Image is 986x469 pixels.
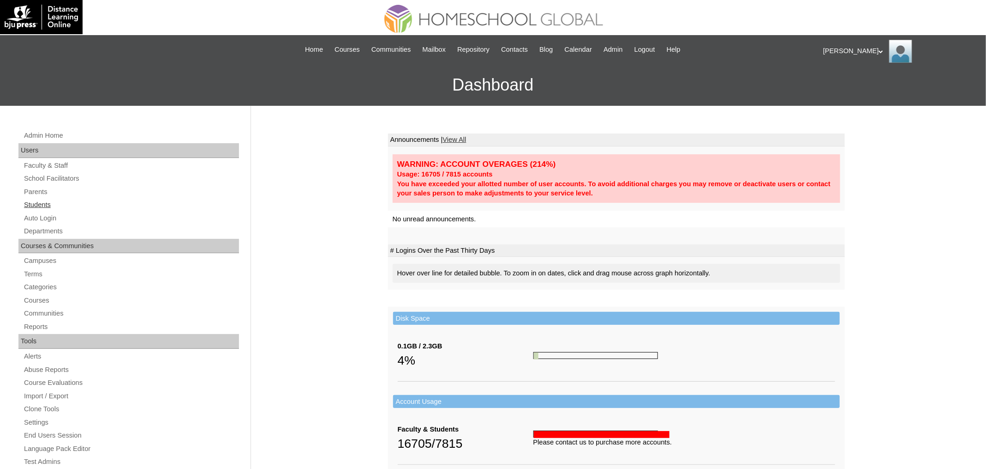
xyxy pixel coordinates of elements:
[599,44,627,55] a: Admin
[398,425,533,434] div: Faculty & Students
[398,351,533,370] div: 4%
[23,173,239,184] a: School Facilitators
[539,44,553,55] span: Blog
[23,130,239,141] a: Admin Home
[418,44,451,55] a: Mailbox
[305,44,323,55] span: Home
[393,264,840,283] div: Hover over line for detailed bubble. To zoom in on dates, click and drag mouse across graph horiz...
[496,44,532,55] a: Contacts
[388,134,845,146] td: Announcements |
[23,268,239,280] a: Terms
[23,456,239,468] a: Test Admins
[23,255,239,267] a: Campuses
[388,244,845,257] td: # Logins Over the Past Thirty Days
[604,44,623,55] span: Admin
[23,160,239,171] a: Faculty & Staff
[23,377,239,389] a: Course Evaluations
[423,44,446,55] span: Mailbox
[18,143,239,158] div: Users
[23,364,239,376] a: Abuse Reports
[630,44,660,55] a: Logout
[367,44,416,55] a: Communities
[393,312,840,325] td: Disk Space
[23,403,239,415] a: Clone Tools
[457,44,490,55] span: Repository
[23,321,239,333] a: Reports
[330,44,365,55] a: Courses
[5,5,78,30] img: logo-white.png
[371,44,411,55] span: Communities
[23,225,239,237] a: Departments
[23,308,239,319] a: Communities
[335,44,360,55] span: Courses
[397,179,836,198] div: You have exceeded your allotted number of user accounts. To avoid additional charges you may remo...
[501,44,528,55] span: Contacts
[300,44,328,55] a: Home
[23,199,239,211] a: Students
[5,64,981,106] h3: Dashboard
[889,40,912,63] img: Ariane Ebuen
[23,390,239,402] a: Import / Export
[388,211,845,228] td: No unread announcements.
[23,443,239,455] a: Language Pack Editor
[18,334,239,349] div: Tools
[634,44,655,55] span: Logout
[565,44,592,55] span: Calendar
[393,395,840,408] td: Account Usage
[397,159,836,170] div: WARNING: ACCOUNT OVERAGES (214%)
[667,44,681,55] span: Help
[397,171,493,178] strong: Usage: 16705 / 7815 accounts
[442,136,466,143] a: View All
[662,44,685,55] a: Help
[560,44,597,55] a: Calendar
[23,213,239,224] a: Auto Login
[23,186,239,198] a: Parents
[398,434,533,453] div: 16705/7815
[453,44,494,55] a: Repository
[398,341,533,351] div: 0.1GB / 2.3GB
[18,239,239,254] div: Courses & Communities
[23,281,239,293] a: Categories
[23,417,239,428] a: Settings
[23,295,239,306] a: Courses
[823,40,977,63] div: [PERSON_NAME]
[23,351,239,362] a: Alerts
[23,430,239,441] a: End Users Session
[533,438,835,447] div: Please contact us to purchase more accounts.
[535,44,557,55] a: Blog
